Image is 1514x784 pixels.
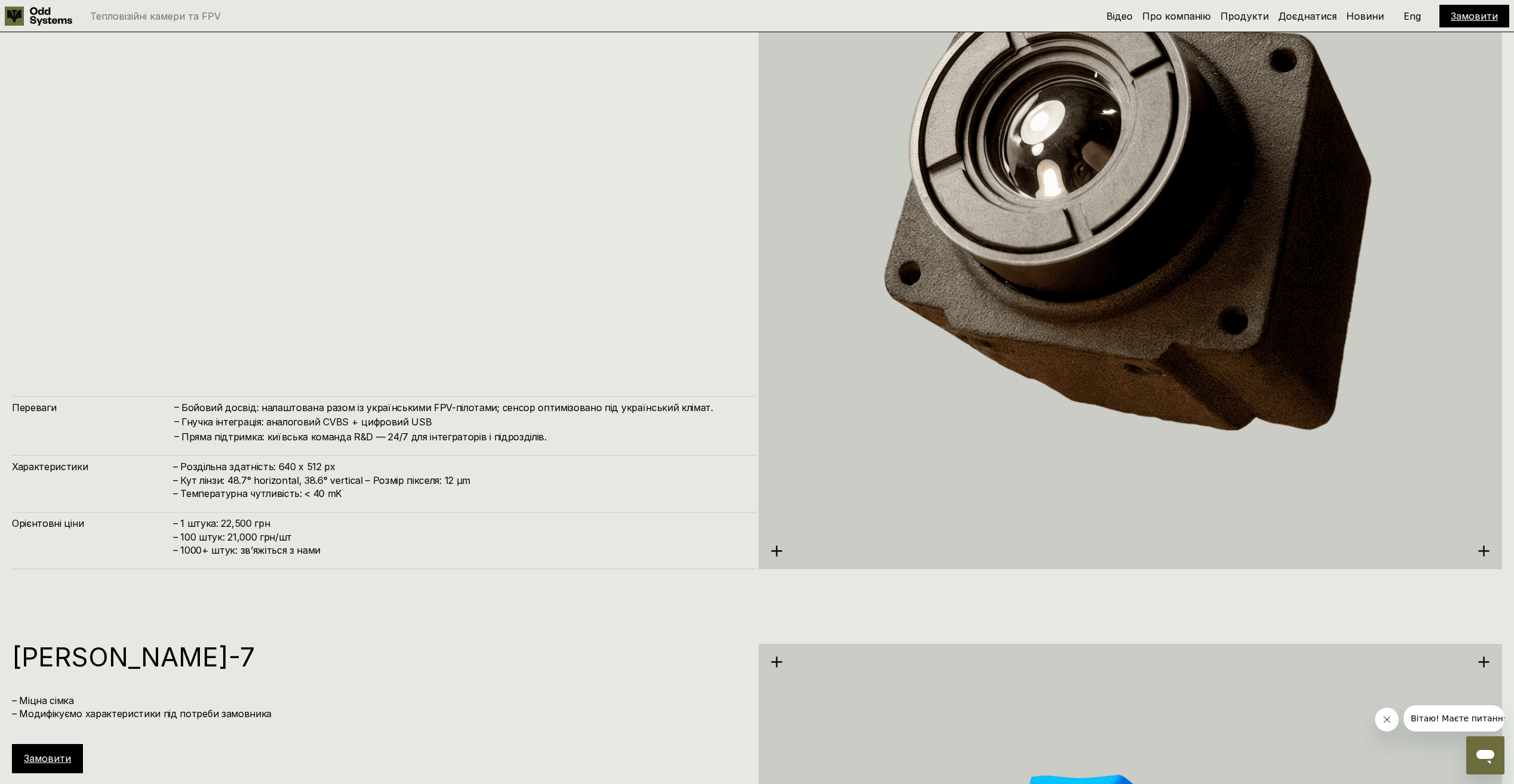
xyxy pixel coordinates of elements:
h4: Гнучка інтеграція: аналоговий CVBS + цифровий USB [181,415,744,428]
iframe: Повідомлення від компанії [1404,705,1504,731]
a: Доєднатися [1278,10,1337,22]
h1: [PERSON_NAME]-7 [12,644,744,670]
h4: – 1 штука: 22,500 грн – 100 штук: 21,000 грн/шт [173,517,744,557]
h4: – Міцна сімка – Модифікуємо характеристики під потреби замовника [12,694,744,721]
a: Замовити [1451,10,1498,22]
iframe: Закрити повідомлення [1375,708,1399,731]
a: Про компанію [1142,10,1211,22]
iframe: Кнопка для запуску вікна повідомлень [1466,736,1504,774]
h4: Пряма підтримка: київська команда R&D — 24/7 для інтеграторів і підрозділів. [181,430,744,443]
h4: Бойовий досвід: налаштована разом із українськими FPV-пілотами; сенсор оптимізовано під українськ... [181,401,744,414]
h4: – [174,415,179,428]
a: Замовити [24,752,71,764]
h4: – [174,400,179,413]
span: Вітаю! Маєте питання? [7,8,109,18]
a: Продукти [1220,10,1269,22]
span: – ⁠1000+ штук: звʼяжіться з нами [173,544,320,556]
h4: – Роздільна здатність: 640 x 512 px – Кут лінзи: 48.7° horizontal, 38.6° vertical – Розмір піксел... [173,460,744,500]
h4: Переваги [12,401,173,414]
h4: Орієнтовні ціни [12,517,173,530]
h4: – [174,430,179,443]
a: Відео [1106,10,1133,22]
p: Eng [1404,11,1421,21]
p: Тепловізійні камери та FPV [90,11,221,21]
a: Новини [1346,10,1384,22]
h4: Характеристики [12,460,173,473]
